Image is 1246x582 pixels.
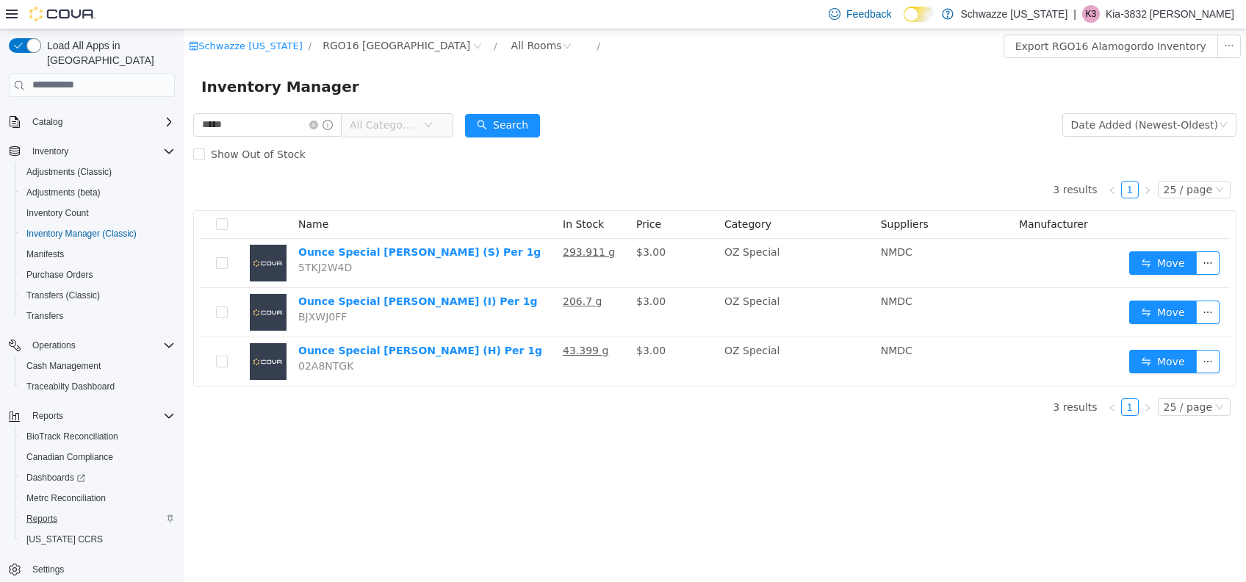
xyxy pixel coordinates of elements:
[21,489,175,507] span: Metrc Reconciliation
[26,166,112,178] span: Adjustments (Classic)
[15,265,181,285] button: Purchase Orders
[26,187,101,198] span: Adjustments (beta)
[21,119,128,131] span: Show Out of Stock
[535,308,691,356] td: OZ Special
[980,370,1029,386] div: 25 / page
[21,510,175,528] span: Reports
[15,306,181,326] button: Transfers
[166,88,233,103] span: All Categories
[924,374,933,383] i: icon: left
[379,315,425,327] u: 43.399 g
[26,360,101,372] span: Cash Management
[26,407,69,425] button: Reports
[869,369,913,387] li: 3 results
[21,428,124,445] a: BioTrack Reconciliation
[21,469,91,486] a: Dashboards
[21,163,118,181] a: Adjustments (Classic)
[3,112,181,132] button: Catalog
[1082,5,1100,23] div: Kia-3832 Lowe
[697,266,729,278] span: NMDC
[1031,373,1040,384] i: icon: down
[820,5,1034,29] button: Export RGO16 Alamogordo Inventory
[26,290,100,301] span: Transfers (Classic)
[26,560,175,578] span: Settings
[281,85,356,108] button: icon: searchSearch
[541,189,588,201] span: Category
[26,207,89,219] span: Inventory Count
[26,269,93,281] span: Purchase Orders
[41,38,175,68] span: Load All Apps in [GEOGRAPHIC_DATA]
[5,11,119,22] a: icon: shopSchwazze [US_STATE]
[26,113,175,131] span: Catalog
[21,448,119,466] a: Canadian Compliance
[32,116,62,128] span: Catalog
[904,22,904,23] span: Dark Mode
[5,12,15,21] i: icon: shop
[26,513,57,525] span: Reports
[955,369,973,387] li: Next Page
[21,287,175,304] span: Transfers (Classic)
[1034,5,1057,29] button: icon: ellipsis
[26,337,82,354] button: Operations
[21,266,175,284] span: Purchase Orders
[26,561,70,578] a: Settings
[1012,271,1036,295] button: icon: ellipsis
[29,7,96,21] img: Cova
[887,85,1034,107] div: Date Added (Newest-Oldest)
[26,337,175,354] span: Operations
[535,209,691,259] td: OZ Special
[21,163,175,181] span: Adjustments (Classic)
[697,315,729,327] span: NMDC
[697,217,729,229] span: NMDC
[946,320,1013,344] button: icon: swapMove
[453,189,478,201] span: Price
[697,189,745,201] span: Suppliers
[1012,222,1036,245] button: icon: ellipsis
[21,184,175,201] span: Adjustments (beta)
[115,217,357,229] a: Ounce Special [PERSON_NAME] (S) Per 1g
[21,307,69,325] a: Transfers
[869,151,913,169] li: 3 results
[379,217,431,229] u: 293.911 g
[66,265,103,301] img: Ounce Special Shelf Deli (I) Per 1g placeholder
[26,381,115,392] span: Traceabilty Dashboard
[938,152,954,168] a: 1
[139,90,149,101] i: icon: info-circle
[1106,5,1234,23] p: Kia-3832 [PERSON_NAME]
[15,203,181,223] button: Inventory Count
[379,266,418,278] u: 206.7 g
[15,488,181,509] button: Metrc Reconciliation
[955,151,973,169] li: Next Page
[21,245,175,263] span: Manifests
[21,531,175,548] span: Washington CCRS
[126,91,134,100] i: icon: close-circle
[924,157,933,165] i: icon: left
[15,509,181,529] button: Reports
[21,510,63,528] a: Reports
[959,374,968,383] i: icon: right
[26,228,137,240] span: Inventory Manager (Classic)
[846,7,891,21] span: Feedback
[535,259,691,308] td: OZ Special
[26,451,113,463] span: Canadian Compliance
[961,5,1068,23] p: Schwazze [US_STATE]
[21,428,175,445] span: BioTrack Reconciliation
[26,407,175,425] span: Reports
[26,431,118,442] span: BioTrack Reconciliation
[946,222,1013,245] button: icon: swapMove
[21,378,120,395] a: Traceabilty Dashboard
[139,8,287,24] span: RGO16 Alamogordo
[21,204,95,222] a: Inventory Count
[15,182,181,203] button: Adjustments (beta)
[15,376,181,397] button: Traceabilty Dashboard
[3,406,181,426] button: Reports
[15,529,181,550] button: [US_STATE] CCRS
[115,315,359,327] a: Ounce Special [PERSON_NAME] (H) Per 1g
[21,204,175,222] span: Inventory Count
[414,11,417,22] span: /
[21,184,107,201] a: Adjustments (beta)
[115,189,145,201] span: Name
[26,310,63,322] span: Transfers
[21,225,143,242] a: Inventory Manager (Classic)
[32,339,76,351] span: Operations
